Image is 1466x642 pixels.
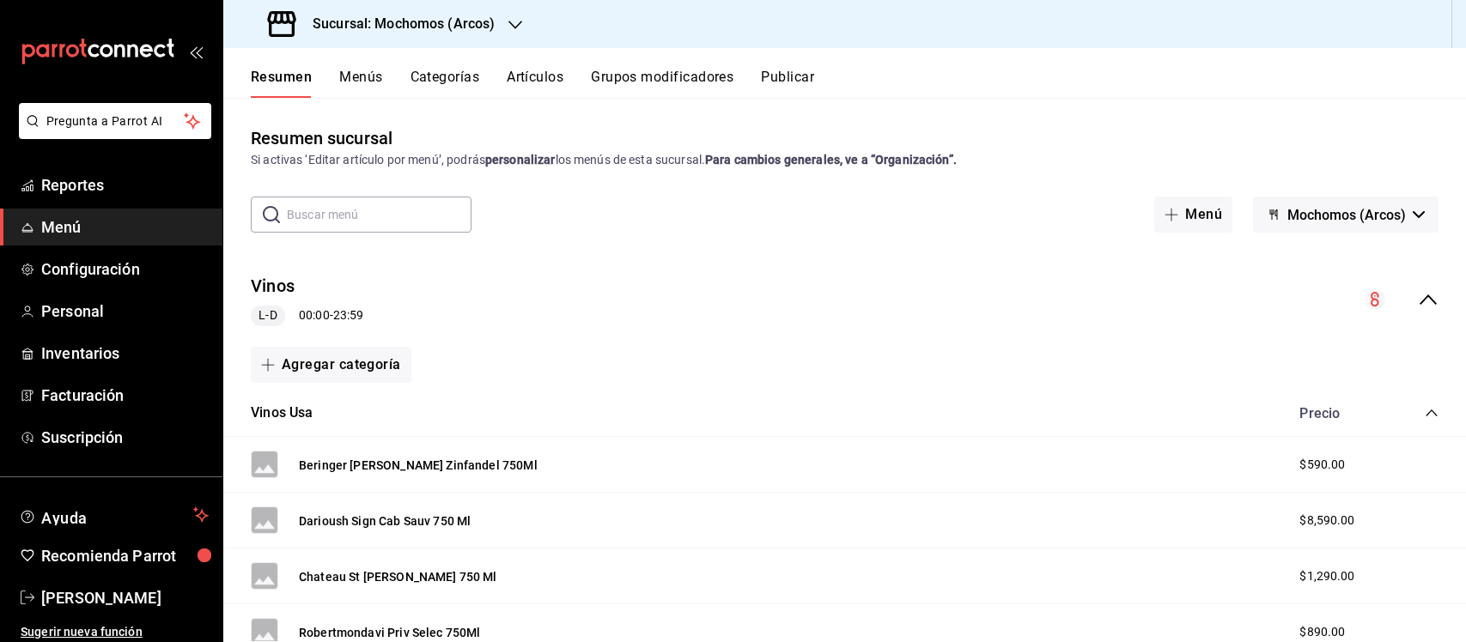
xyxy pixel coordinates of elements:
span: $8,590.00 [1299,512,1354,530]
span: Suscripción [41,426,209,449]
a: Pregunta a Parrot AI [12,124,211,142]
button: Artículos [507,69,563,98]
button: Vinos [251,274,295,299]
button: Menús [339,69,382,98]
span: Sugerir nueva función [21,623,209,641]
span: [PERSON_NAME] [41,586,209,609]
button: Menú [1154,197,1232,233]
div: 00:00 - 23:59 [251,306,363,326]
span: Ayuda [41,505,186,525]
button: Mochomos (Arcos) [1253,197,1439,233]
span: L-D [252,306,283,324]
button: Chateau St [PERSON_NAME] 750 Ml [299,568,497,585]
strong: personalizar [485,153,556,167]
span: Personal [41,300,209,323]
button: Resumen [251,69,312,98]
div: Precio [1282,405,1392,421]
div: Resumen sucursal [251,125,392,151]
input: Buscar menú [287,197,471,232]
span: Menú [41,215,209,239]
div: collapse-menu-row [223,260,1466,340]
button: Categorías [411,69,480,98]
span: Inventarios [41,342,209,365]
button: Publicar [761,69,814,98]
button: open_drawer_menu [189,45,203,58]
button: Robertmondavi Priv Selec 750Ml [299,624,481,641]
span: $590.00 [1299,456,1345,474]
button: Grupos modificadores [591,69,733,98]
button: collapse-category-row [1425,406,1439,420]
button: Agregar categoría [251,347,411,383]
span: $890.00 [1299,623,1345,641]
span: Facturación [41,384,209,407]
span: $1,290.00 [1299,567,1354,585]
span: Mochomos (Arcos) [1287,207,1406,223]
button: Darioush Sign Cab Sauv 750 Ml [299,512,471,530]
span: Configuración [41,257,209,281]
span: Recomienda Parrot [41,544,209,567]
button: Beringer [PERSON_NAME] Zinfandel 750Ml [299,457,538,474]
span: Reportes [41,173,209,197]
strong: Para cambios generales, ve a “Organización”. [705,153,957,167]
div: navigation tabs [251,69,1466,98]
button: Vinos Usa [251,403,313,423]
span: Pregunta a Parrot AI [46,112,185,130]
button: Pregunta a Parrot AI [19,103,211,139]
div: Si activas ‘Editar artículo por menú’, podrás los menús de esta sucursal. [251,151,1439,169]
h3: Sucursal: Mochomos (Arcos) [299,14,495,34]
